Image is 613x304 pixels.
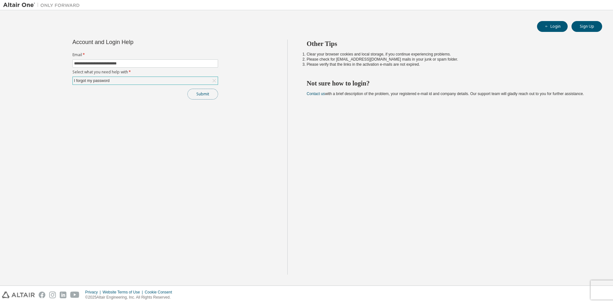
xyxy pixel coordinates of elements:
[145,290,176,295] div: Cookie Consent
[3,2,83,8] img: Altair One
[187,89,218,100] button: Submit
[39,292,45,298] img: facebook.svg
[49,292,56,298] img: instagram.svg
[60,292,66,298] img: linkedin.svg
[2,292,35,298] img: altair_logo.svg
[72,52,218,57] label: Email
[85,290,102,295] div: Privacy
[307,79,591,87] h2: Not sure how to login?
[307,57,591,62] li: Please check for [EMAIL_ADDRESS][DOMAIN_NAME] mails in your junk or spam folder.
[537,21,568,32] button: Login
[73,77,218,85] div: I forgot my password
[85,295,176,300] p: © 2025 Altair Engineering, Inc. All Rights Reserved.
[307,92,584,96] span: with a brief description of the problem, your registered e-mail id and company details. Our suppo...
[571,21,602,32] button: Sign Up
[72,40,189,45] div: Account and Login Help
[307,62,591,67] li: Please verify that the links in the activation e-mails are not expired.
[73,77,110,84] div: I forgot my password
[72,70,218,75] label: Select what you need help with
[307,52,591,57] li: Clear your browser cookies and local storage, if you continue experiencing problems.
[102,290,145,295] div: Website Terms of Use
[307,40,591,48] h2: Other Tips
[70,292,79,298] img: youtube.svg
[307,92,325,96] a: Contact us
